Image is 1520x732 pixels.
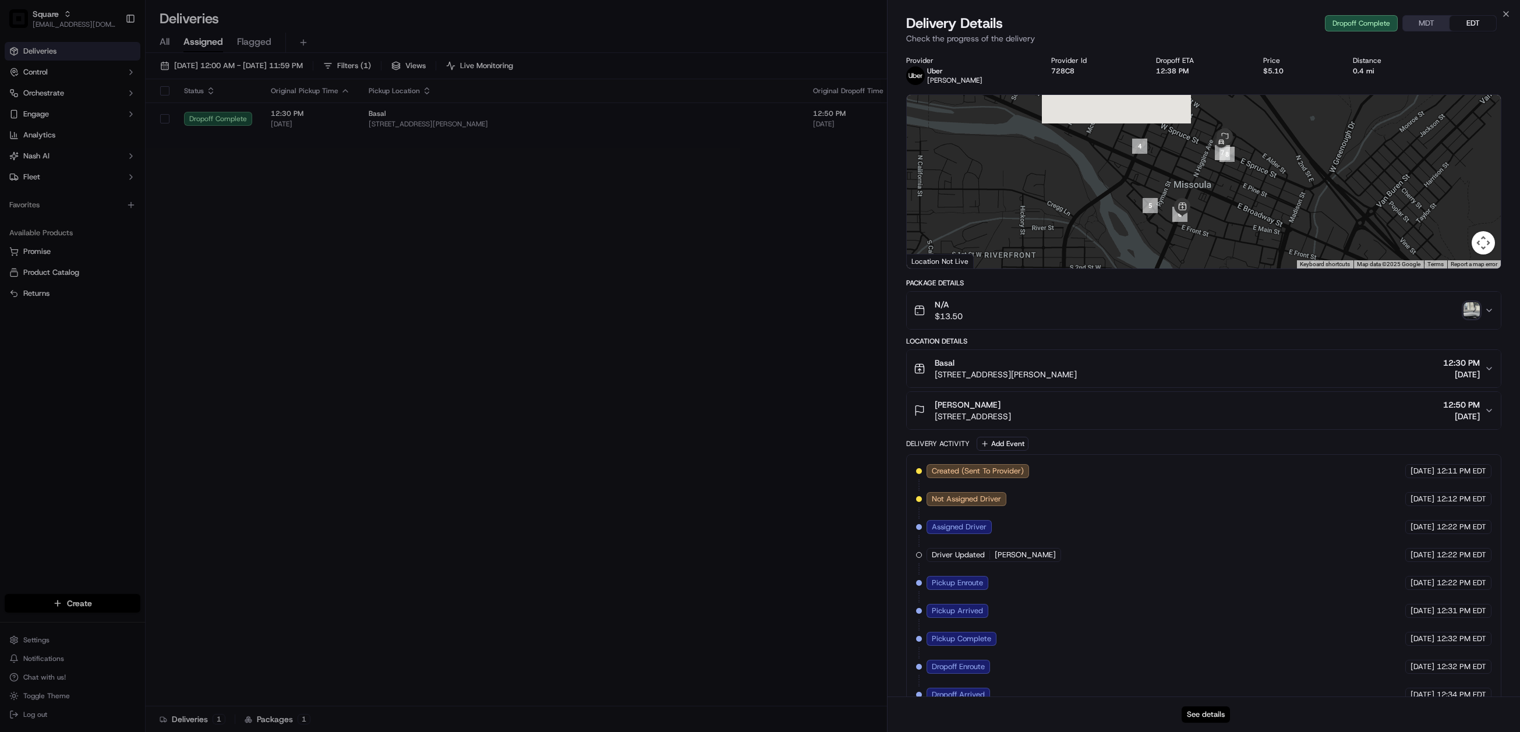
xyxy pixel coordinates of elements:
[1443,399,1480,411] span: 12:50 PM
[1051,56,1137,65] div: Provider Id
[907,292,1501,329] button: N/A$13.50photo_proof_of_delivery image
[1411,494,1434,504] span: [DATE]
[98,171,108,180] div: 💻
[1411,522,1434,532] span: [DATE]
[1300,260,1350,268] button: Keyboard shortcuts
[82,197,141,207] a: Powered byPylon
[932,550,985,560] span: Driver Updated
[198,115,212,129] button: Start new chat
[1437,662,1486,672] span: 12:32 PM EDT
[932,466,1024,476] span: Created (Sent To Provider)
[12,171,21,180] div: 📗
[932,606,983,616] span: Pickup Arrived
[1353,56,1432,65] div: Distance
[977,437,1028,451] button: Add Event
[1156,56,1245,65] div: Dropoff ETA
[995,550,1056,560] span: [PERSON_NAME]
[23,169,89,181] span: Knowledge Base
[1437,466,1486,476] span: 12:11 PM EDT
[932,689,985,700] span: Dropoff Arrived
[1437,494,1486,504] span: 12:12 PM EDT
[1464,302,1480,319] img: photo_proof_of_delivery image
[1357,261,1420,267] span: Map data ©2025 Google
[1353,66,1432,76] div: 0.4 mi
[932,494,1001,504] span: Not Assigned Driver
[907,254,974,268] div: Location Not Live
[1263,56,1334,65] div: Price
[1427,261,1444,267] a: Terms (opens in new tab)
[906,278,1502,288] div: Package Details
[110,169,187,181] span: API Documentation
[30,76,210,88] input: Got a question? Start typing here...
[906,66,925,85] img: uber-new-logo.jpeg
[7,165,94,186] a: 📗Knowledge Base
[932,522,987,532] span: Assigned Driver
[1437,689,1486,700] span: 12:34 PM EDT
[1450,16,1496,31] button: EDT
[1437,606,1486,616] span: 12:31 PM EDT
[1051,66,1074,76] button: 728C8
[40,112,191,123] div: Start new chat
[1156,66,1245,76] div: 12:38 PM
[932,634,991,644] span: Pickup Complete
[932,578,983,588] span: Pickup Enroute
[906,14,1003,33] span: Delivery Details
[910,253,948,268] a: Open this area in Google Maps (opens a new window)
[1263,66,1334,76] div: $5.10
[1411,662,1434,672] span: [DATE]
[935,310,963,322] span: $13.50
[1411,634,1434,644] span: [DATE]
[1437,550,1486,560] span: 12:22 PM EDT
[1437,522,1486,532] span: 12:22 PM EDT
[1403,16,1450,31] button: MDT
[1132,139,1147,154] div: 4
[12,12,35,36] img: Nash
[116,198,141,207] span: Pylon
[907,350,1501,387] button: Basal[STREET_ADDRESS][PERSON_NAME]12:30 PM[DATE]
[1443,411,1480,422] span: [DATE]
[935,299,963,310] span: N/A
[1219,147,1235,162] div: 8
[12,47,212,66] p: Welcome 👋
[927,76,982,85] span: [PERSON_NAME]
[1472,231,1495,254] button: Map camera controls
[1411,606,1434,616] span: [DATE]
[906,33,1502,44] p: Check the progress of the delivery
[1215,145,1230,160] div: 7
[1143,198,1158,213] div: 5
[1443,357,1480,369] span: 12:30 PM
[1451,261,1497,267] a: Report a map error
[927,66,982,76] p: Uber
[1411,550,1434,560] span: [DATE]
[1411,689,1434,700] span: [DATE]
[906,56,1033,65] div: Provider
[1411,466,1434,476] span: [DATE]
[906,439,970,448] div: Delivery Activity
[935,357,955,369] span: Basal
[1411,578,1434,588] span: [DATE]
[1172,207,1187,222] div: 6
[935,399,1001,411] span: [PERSON_NAME]
[907,392,1501,429] button: [PERSON_NAME][STREET_ADDRESS]12:50 PM[DATE]
[910,253,948,268] img: Google
[12,112,33,133] img: 1736555255976-a54dd68f-1ca7-489b-9aae-adbdc363a1c4
[935,369,1077,380] span: [STREET_ADDRESS][PERSON_NAME]
[906,337,1502,346] div: Location Details
[40,123,147,133] div: We're available if you need us!
[935,411,1011,422] span: [STREET_ADDRESS]
[1182,706,1230,723] button: See details
[1437,634,1486,644] span: 12:32 PM EDT
[1437,578,1486,588] span: 12:22 PM EDT
[932,662,985,672] span: Dropoff Enroute
[1443,369,1480,380] span: [DATE]
[94,165,192,186] a: 💻API Documentation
